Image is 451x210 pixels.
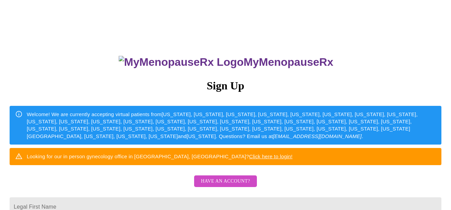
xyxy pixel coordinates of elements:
[11,56,442,69] h3: MyMenopauseRx
[27,108,436,143] div: Welcome! We are currently accepting virtual patients from [US_STATE], [US_STATE], [US_STATE], [US...
[119,56,244,69] img: MyMenopauseRx Logo
[249,153,293,159] a: Click here to login!
[273,133,362,139] em: [EMAIL_ADDRESS][DOMAIN_NAME]
[194,175,257,187] button: Have an account?
[10,79,441,92] h3: Sign Up
[27,150,293,163] div: Looking for our in person gynecology office in [GEOGRAPHIC_DATA], [GEOGRAPHIC_DATA]?
[201,177,250,186] span: Have an account?
[192,183,259,189] a: Have an account?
